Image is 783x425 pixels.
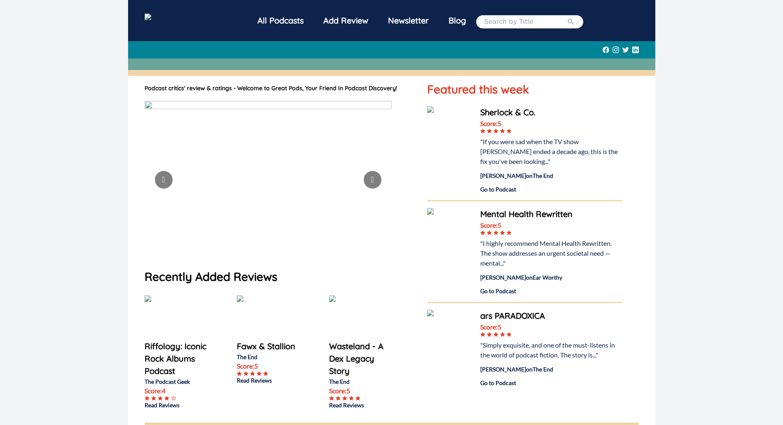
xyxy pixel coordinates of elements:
[427,208,472,253] img: Mental Health Rewritten
[329,295,374,340] img: Wasteland - A Dex Legacy Story
[237,376,303,385] a: Read Reviews
[145,14,185,23] img: GreatPods
[480,273,622,282] div: [PERSON_NAME] on Ear Worthy
[237,340,303,353] a: Fawx & Stallion
[480,238,622,268] div: "I highly recommend Mental Health Rewritten. The show addresses an urgent societal need — mental..."
[248,10,313,31] div: All Podcasts
[480,208,622,220] a: Mental Health Rewritten
[248,10,313,33] a: All Podcasts
[480,322,622,332] div: Score: 5
[439,10,476,31] a: Blog
[237,361,303,371] p: Score: 5
[364,171,381,189] button: Go to next slide
[378,10,439,33] a: Newsletter
[237,295,282,340] img: Fawx & Stallion
[145,401,210,409] a: Read Reviews
[427,81,622,98] h1: Featured this week
[480,287,622,295] a: Go to Podcast
[480,340,622,360] div: "Simply exquisite, and one of the must-listens in the world of podcast fiction. The story is..."
[480,365,622,374] div: [PERSON_NAME] on The End
[329,340,395,377] a: Wasteland - A Dex Legacy Story
[329,401,395,409] a: Read Reviews
[480,106,622,119] a: Sherlock & Co.
[480,310,622,322] a: ars PARADOXICA
[480,220,622,230] div: Score: 5
[480,137,622,166] div: "If you were sad when the TV show [PERSON_NAME] ended a decade ago, this is the fix you've been l...
[480,185,622,194] a: Go to Podcast
[145,377,210,386] p: The Podcast Geek
[329,386,395,396] p: Score: 5
[480,378,622,387] a: Go to Podcast
[145,295,189,340] img: Riffology: Iconic Rock Albums Podcast
[484,17,567,27] input: Search by Title
[145,340,210,377] a: Riffology: Iconic Rock Albums Podcast
[378,10,439,31] div: Newsletter
[237,353,303,361] p: The End
[155,171,173,189] button: Go to previous slide
[427,310,472,355] img: ars PARADOXICA
[145,386,210,396] p: Score: 4
[313,10,378,31] a: Add Review
[427,106,472,151] img: Sherlock & Co.
[480,119,622,128] div: Score: 5
[145,84,411,93] h1: Podcast critics' review & ratings - Welcome to Great Pods, Your Friend In Podcast Discovery!
[145,268,411,285] h1: Recently Added Reviews
[480,171,622,180] div: [PERSON_NAME] on The End
[329,377,395,386] p: The End
[145,101,392,258] img: image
